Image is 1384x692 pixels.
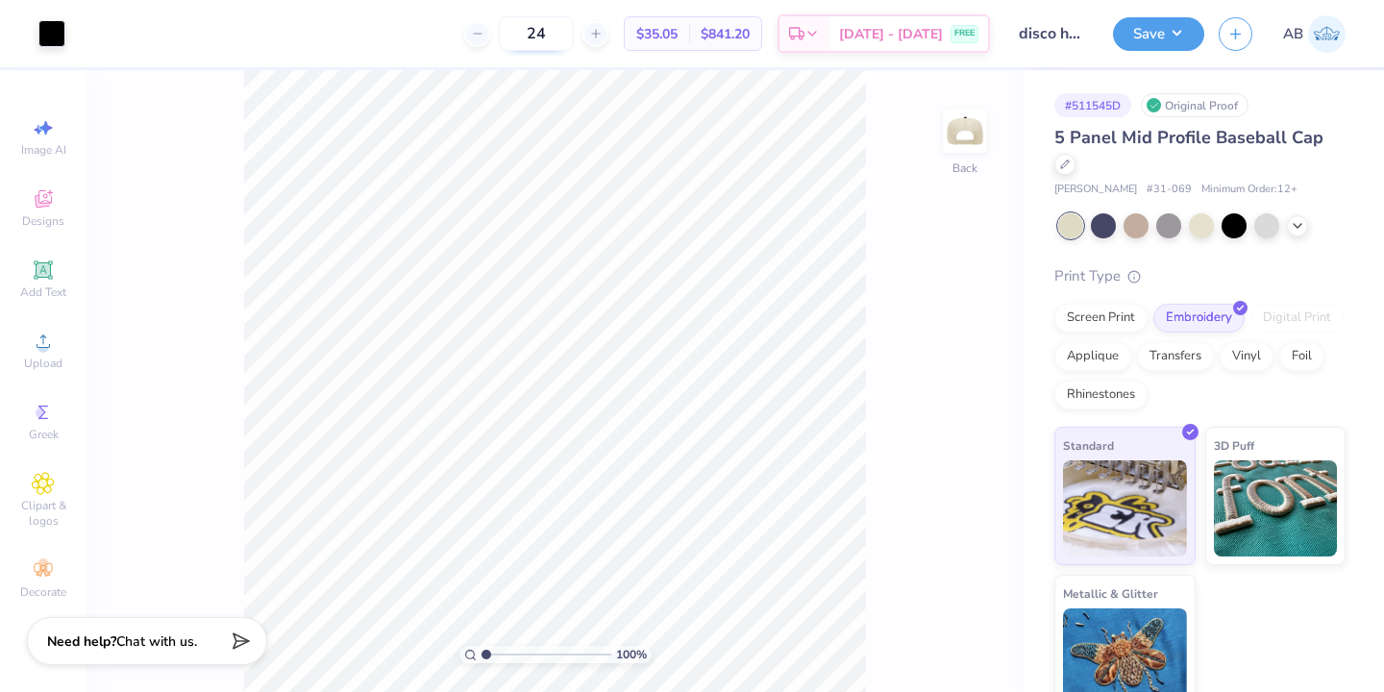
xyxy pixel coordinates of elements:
[1054,93,1131,117] div: # 511545D
[1063,583,1158,604] span: Metallic & Glitter
[47,632,116,651] strong: Need help?
[636,24,678,44] span: $35.05
[1054,126,1323,149] span: 5 Panel Mid Profile Baseball Cap
[22,213,64,229] span: Designs
[1004,14,1099,53] input: Untitled Design
[20,284,66,300] span: Add Text
[1308,15,1346,53] img: Amanda Barasa
[1054,342,1131,371] div: Applique
[954,27,975,40] span: FREE
[499,16,574,51] input: – –
[10,498,77,529] span: Clipart & logos
[616,646,647,663] span: 100 %
[1283,23,1303,45] span: AB
[1054,381,1148,409] div: Rhinestones
[1283,15,1346,53] a: AB
[1063,460,1187,556] img: Standard
[946,111,984,150] img: Back
[1201,182,1297,198] span: Minimum Order: 12 +
[1054,182,1137,198] span: [PERSON_NAME]
[1063,435,1114,456] span: Standard
[1137,342,1214,371] div: Transfers
[116,632,197,651] span: Chat with us.
[1141,93,1248,117] div: Original Proof
[839,24,943,44] span: [DATE] - [DATE]
[24,356,62,371] span: Upload
[952,160,977,177] div: Back
[1147,182,1192,198] span: # 31-069
[1279,342,1324,371] div: Foil
[1214,435,1254,456] span: 3D Puff
[1153,304,1245,333] div: Embroidery
[1220,342,1273,371] div: Vinyl
[1054,265,1346,287] div: Print Type
[29,427,59,442] span: Greek
[1250,304,1344,333] div: Digital Print
[701,24,750,44] span: $841.20
[1113,17,1204,51] button: Save
[1054,304,1148,333] div: Screen Print
[20,584,66,600] span: Decorate
[1214,460,1338,556] img: 3D Puff
[21,142,66,158] span: Image AI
